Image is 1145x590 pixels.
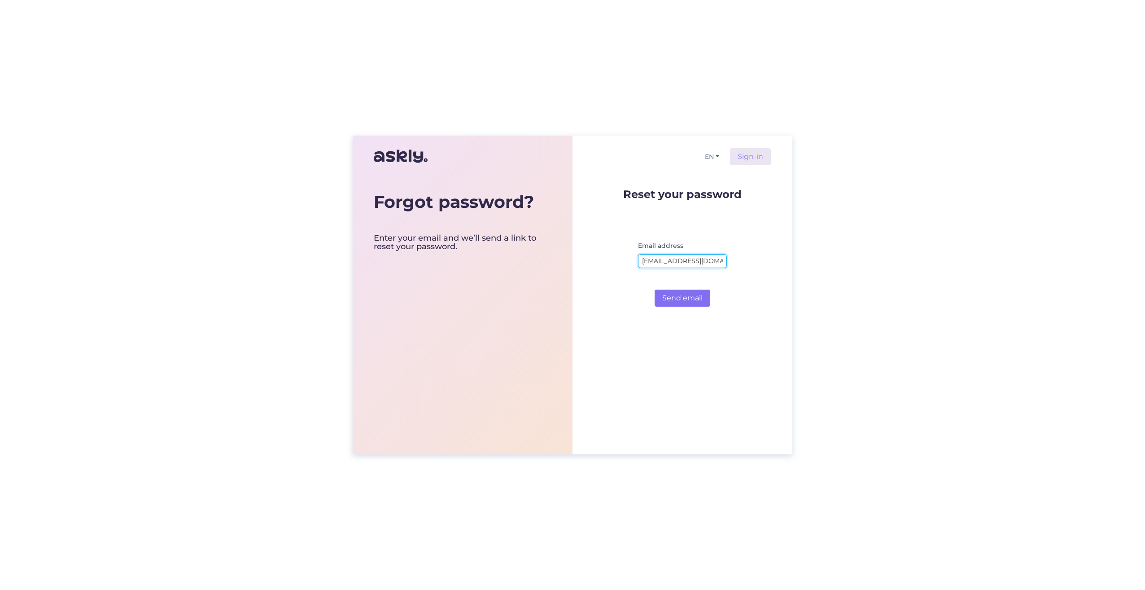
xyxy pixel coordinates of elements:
img: Askly [374,145,428,167]
button: EN [701,150,723,163]
div: Forgot password? [374,192,551,212]
a: Sign-in [730,148,771,165]
button: Send email [655,290,710,307]
p: Reset your password [623,189,742,200]
label: Email address [638,241,683,251]
input: Enter email [638,254,727,268]
div: Enter your email and we’ll send a link to reset your password. [374,234,551,252]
